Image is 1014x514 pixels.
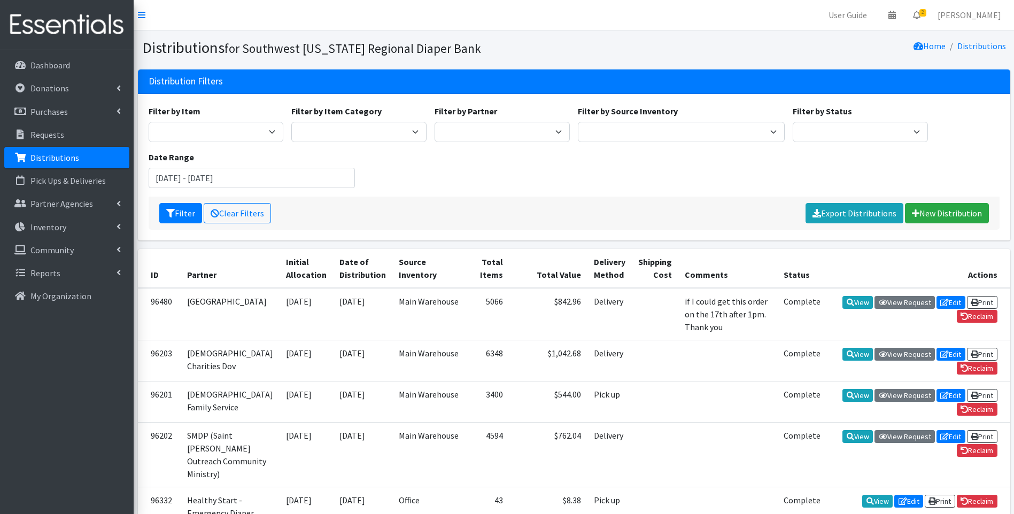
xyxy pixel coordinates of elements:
[138,288,181,340] td: 96480
[30,268,60,278] p: Reports
[4,193,129,214] a: Partner Agencies
[204,203,271,223] a: Clear Filters
[905,203,989,223] a: New Distribution
[777,249,827,288] th: Status
[30,106,68,117] p: Purchases
[392,340,469,381] td: Main Warehouse
[280,340,333,381] td: [DATE]
[392,423,469,487] td: Main Warehouse
[820,4,876,26] a: User Guide
[333,249,392,288] th: Date of Distribution
[4,285,129,307] a: My Organization
[159,203,202,223] button: Filter
[678,288,777,340] td: if I could get this order on the 17th after 1pm. Thank you
[30,60,70,71] p: Dashboard
[967,296,997,309] a: Print
[30,222,66,232] p: Inventory
[777,423,827,487] td: Complete
[181,249,280,288] th: Partner
[280,288,333,340] td: [DATE]
[138,423,181,487] td: 96202
[914,41,946,51] a: Home
[30,291,91,301] p: My Organization
[469,288,509,340] td: 5066
[509,288,587,340] td: $842.96
[957,41,1006,51] a: Distributions
[138,340,181,381] td: 96203
[842,348,873,361] a: View
[4,170,129,191] a: Pick Ups & Deliveries
[929,4,1010,26] a: [PERSON_NAME]
[469,381,509,422] td: 3400
[587,340,632,381] td: Delivery
[333,340,392,381] td: [DATE]
[967,430,997,443] a: Print
[181,340,280,381] td: [DEMOGRAPHIC_DATA] Charities Dov
[842,430,873,443] a: View
[225,41,481,56] small: for Southwest [US_STATE] Regional Diaper Bank
[392,249,469,288] th: Source Inventory
[862,495,893,508] a: View
[149,76,223,87] h3: Distribution Filters
[4,101,129,122] a: Purchases
[957,444,997,457] a: Reclaim
[333,381,392,422] td: [DATE]
[842,296,873,309] a: View
[806,203,903,223] a: Export Distributions
[4,7,129,43] img: HumanEssentials
[874,348,935,361] a: View Request
[925,495,955,508] a: Print
[291,105,382,118] label: Filter by Item Category
[509,381,587,422] td: $544.00
[967,348,997,361] a: Print
[894,495,923,508] a: Edit
[904,4,929,26] a: 2
[181,288,280,340] td: [GEOGRAPHIC_DATA]
[469,340,509,381] td: 6348
[181,381,280,422] td: [DEMOGRAPHIC_DATA] Family Service
[874,430,935,443] a: View Request
[138,249,181,288] th: ID
[936,389,965,402] a: Edit
[777,288,827,340] td: Complete
[957,362,997,375] a: Reclaim
[4,216,129,238] a: Inventory
[587,381,632,422] td: Pick up
[4,77,129,99] a: Donations
[333,288,392,340] td: [DATE]
[469,423,509,487] td: 4594
[4,262,129,284] a: Reports
[30,198,93,209] p: Partner Agencies
[827,249,1010,288] th: Actions
[587,288,632,340] td: Delivery
[4,54,129,76] a: Dashboard
[957,495,997,508] a: Reclaim
[30,152,79,163] p: Distributions
[777,340,827,381] td: Complete
[587,249,632,288] th: Delivery Method
[149,105,200,118] label: Filter by Item
[30,175,106,186] p: Pick Ups & Deliveries
[149,151,194,163] label: Date Range
[280,249,333,288] th: Initial Allocation
[509,249,587,288] th: Total Value
[138,381,181,422] td: 96201
[936,430,965,443] a: Edit
[509,423,587,487] td: $762.04
[149,168,355,188] input: January 1, 2011 - December 31, 2011
[30,129,64,140] p: Requests
[587,423,632,487] td: Delivery
[874,296,935,309] a: View Request
[957,403,997,416] a: Reclaim
[392,381,469,422] td: Main Warehouse
[280,381,333,422] td: [DATE]
[967,389,997,402] a: Print
[181,423,280,487] td: SMDP (Saint [PERSON_NAME] Outreach Community Ministry)
[842,389,873,402] a: View
[4,147,129,168] a: Distributions
[142,38,570,57] h1: Distributions
[957,310,997,323] a: Reclaim
[469,249,509,288] th: Total Items
[4,124,129,145] a: Requests
[509,340,587,381] td: $1,042.68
